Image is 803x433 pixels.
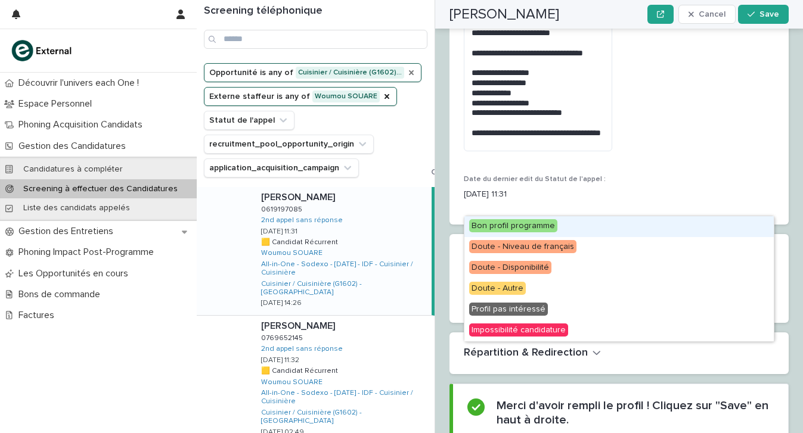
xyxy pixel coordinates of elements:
[261,409,430,426] a: Cuisinier / Cuisinière (G1602) - [GEOGRAPHIC_DATA]
[14,310,64,321] p: Factures
[261,228,297,236] p: [DATE] 11:31
[261,378,323,387] a: Woumou SOUARE
[261,189,337,203] p: [PERSON_NAME]
[738,5,789,24] button: Save
[464,300,774,320] div: Profil pas intéressé
[261,216,343,225] a: 2nd appel sans réponse
[699,10,726,18] span: Cancel
[14,119,152,130] p: Phoning Acquisition Candidats
[204,5,427,18] h1: Screening téléphonique
[469,303,548,316] span: Profil pas intéressé
[469,261,551,274] span: Doute - Disponibilité
[261,203,305,214] p: 0619197085
[261,356,299,365] p: [DATE] 11:32
[464,320,774,341] div: Impossibilité candidature
[261,299,302,307] p: [DATE] 14:26
[204,135,374,154] button: recruitment_pool_opportunity_origin
[678,5,736,24] button: Cancel
[204,158,359,177] button: application_acquisition_campaign
[261,249,323,257] a: Woumou SOUARE
[464,279,774,300] div: Doute - Autre
[759,10,779,18] span: Save
[464,347,588,360] h2: Répartition & Redirection
[261,332,305,342] p: 0769652145
[261,345,343,353] a: 2nd appel sans réponse
[204,111,294,130] button: Statut de l'appel
[261,260,427,278] a: All-in-One - Sodexo - [DATE] - IDF - Cuisinier / Cuisinière
[469,240,576,253] span: Doute - Niveau de français
[469,219,557,232] span: Bon profil programme
[261,318,337,332] p: [PERSON_NAME]
[464,216,774,237] div: Bon profil programme
[14,247,163,258] p: Phoning Impact Post-Programme
[261,236,340,247] p: 🟨 Candidat Récurrent
[14,98,101,110] p: Espace Personnel
[464,237,774,258] div: Doute - Niveau de français
[261,280,427,297] a: Cuisinier / Cuisinière (G1602) - [GEOGRAPHIC_DATA]
[10,39,75,63] img: bc51vvfgR2QLHU84CWIQ
[14,268,138,279] p: Les Opportunités en cours
[261,365,340,375] p: 🟨 Candidat Récurrent
[14,289,110,300] p: Bons de commande
[469,282,526,295] span: Doute - Autre
[464,176,606,183] span: Date du dernier edit du Statut de l'appel :
[449,6,559,23] h2: [PERSON_NAME]
[261,389,430,406] a: All-in-One - Sodexo - [DATE] - IDF - Cuisinier / Cuisinière
[497,398,774,427] h2: Merci d'avoir rempli le profil ! Cliquez sur "Save" en haut à droite.
[14,203,139,213] p: Liste des candidats appelés
[464,188,612,201] p: [DATE] 11:31
[464,347,601,360] button: Répartition & Redirection
[14,141,135,152] p: Gestion des Candidatures
[14,184,187,194] p: Screening à effectuer des Candidatures
[204,30,427,49] input: Search
[431,168,488,176] span: Clear all filters
[14,77,148,89] p: Découvrir l'univers each One !
[204,87,397,106] button: Externe staffeur
[204,63,421,82] button: Opportunité
[464,258,774,279] div: Doute - Disponibilité
[469,323,568,337] span: Impossibilité candidature
[14,164,132,175] p: Candidatures à compléter
[197,187,435,316] a: [PERSON_NAME][PERSON_NAME] 06191970850619197085 2nd appel sans réponse [DATE] 11:31🟨 Candidat Réc...
[421,168,488,176] button: Clear all filters
[14,226,123,237] p: Gestion des Entretiens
